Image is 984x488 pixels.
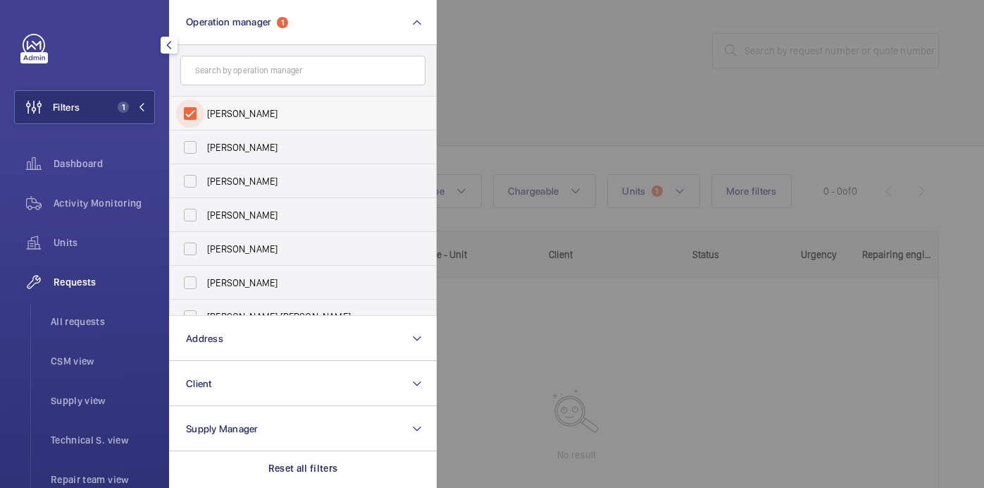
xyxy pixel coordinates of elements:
span: Units [54,236,155,250]
span: 1 [118,102,129,113]
span: Technical S. view [51,433,155,447]
span: Filters [53,100,80,114]
span: All requests [51,315,155,329]
span: Requests [54,275,155,289]
span: CSM view [51,354,155,368]
span: Repair team view [51,472,155,487]
span: Activity Monitoring [54,196,155,210]
span: Dashboard [54,157,155,171]
span: Supply view [51,394,155,408]
button: Filters1 [14,90,155,124]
